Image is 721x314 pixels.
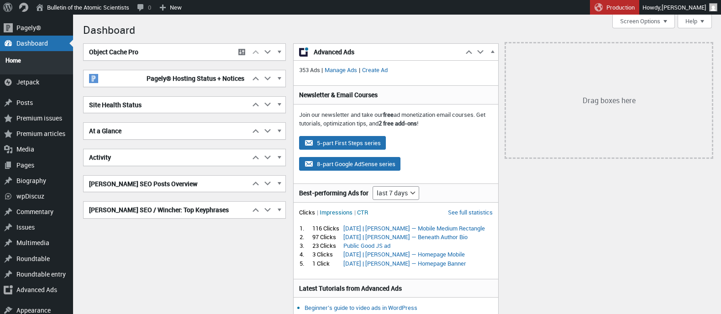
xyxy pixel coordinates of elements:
a: [DATE] | [PERSON_NAME] — Mobile Medium Rectangle [343,224,485,232]
a: [DATE] | [PERSON_NAME] — Homepage Mobile [343,250,465,258]
li: Clicks [299,208,318,216]
strong: 2 free add-ons [379,119,417,127]
h2: Object Cache Pro [84,44,233,60]
div: 4. [300,250,312,258]
h2: [PERSON_NAME] SEO Posts Overview [84,176,250,192]
h3: Latest Tutorials from Advanced Ads [299,284,493,293]
li: CTR [357,208,368,216]
div: 97 Clicks [312,233,343,241]
strong: free [383,110,394,119]
h2: Site Health Status [84,97,250,113]
a: Manage Ads [323,66,359,74]
h3: Best-performing Ads for [299,188,368,198]
div: 23 Clicks [312,241,343,250]
a: Create Ad [360,66,389,74]
h2: At a Glance [84,123,250,139]
button: Screen Options [612,15,675,28]
div: 2. [300,233,312,241]
span: Advanced Ads [314,47,458,57]
button: 5-part First Steps series [299,136,386,150]
a: Public Good JS ad [343,241,390,250]
span: [PERSON_NAME] [662,3,706,11]
h2: [PERSON_NAME] SEO / Wincher: Top Keyphrases [84,202,250,218]
p: Join our newsletter and take our ad monetization email courses. Get tutorials, optimization tips,... [299,110,493,128]
div: 3. [300,241,312,250]
h2: Pagely® Hosting Status + Notices [84,70,250,87]
div: 1. [300,224,312,232]
button: Help [678,15,712,28]
h1: Dashboard [83,19,712,39]
li: Impressions [320,208,356,216]
h2: Activity [84,149,250,166]
button: 8-part Google AdSense series [299,157,400,171]
a: [DATE] | [PERSON_NAME] — Beneath Author Bio [343,233,468,241]
a: [DATE] | [PERSON_NAME] — Homepage Banner [343,259,466,267]
div: 3 Clicks [312,250,343,258]
h3: Newsletter & Email Courses [299,90,493,99]
img: pagely-w-on-b20x20.png [89,74,98,83]
p: 353 Ads | | [299,66,493,75]
div: 1 Click [312,259,343,267]
a: See full statistics [448,208,493,216]
a: Beginner’s guide to video ads in WordPress [305,304,417,312]
div: 116 Clicks [312,224,343,232]
div: 5. [300,259,312,267]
